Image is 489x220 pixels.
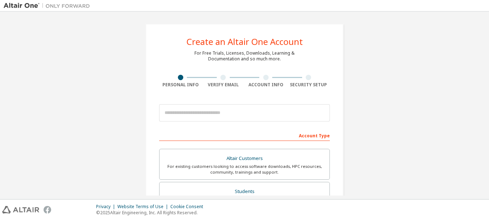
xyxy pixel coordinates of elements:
[194,50,295,62] div: For Free Trials, Licenses, Downloads, Learning & Documentation and so much more.
[96,204,117,210] div: Privacy
[244,82,287,88] div: Account Info
[170,204,207,210] div: Cookie Consent
[2,206,39,214] img: altair_logo.svg
[187,37,303,46] div: Create an Altair One Account
[202,82,245,88] div: Verify Email
[164,153,325,164] div: Altair Customers
[164,164,325,175] div: For existing customers looking to access software downloads, HPC resources, community, trainings ...
[159,129,330,141] div: Account Type
[4,2,94,9] img: Altair One
[164,187,325,197] div: Students
[44,206,51,214] img: facebook.svg
[159,82,202,88] div: Personal Info
[96,210,207,216] p: © 2025 Altair Engineering, Inc. All Rights Reserved.
[287,82,330,88] div: Security Setup
[117,204,170,210] div: Website Terms of Use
